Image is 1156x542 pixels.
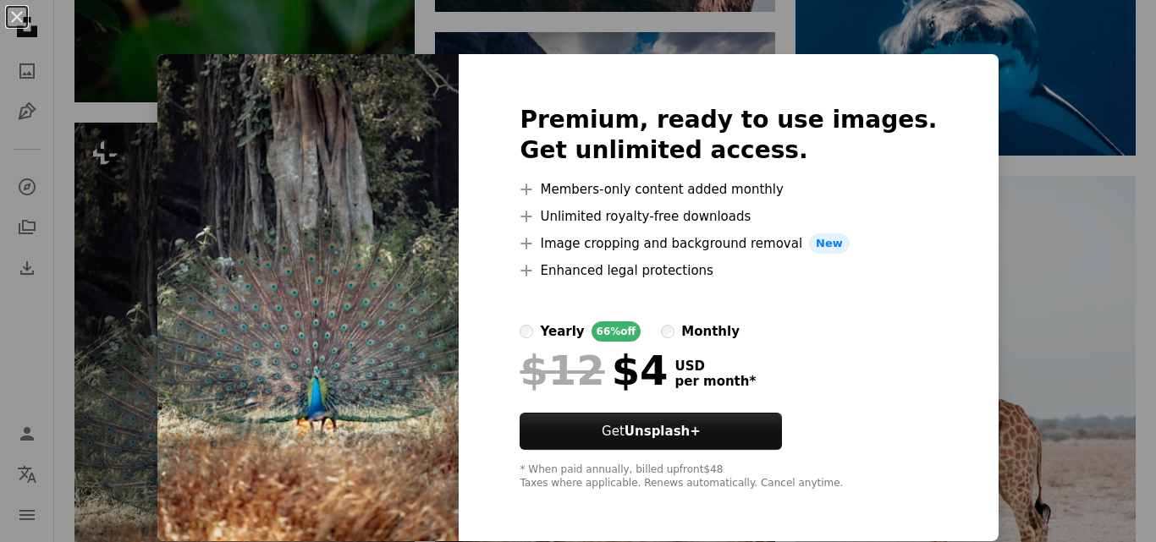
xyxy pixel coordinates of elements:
[520,105,937,166] h2: Premium, ready to use images. Get unlimited access.
[674,374,756,389] span: per month *
[520,348,604,392] span: $12
[520,348,668,392] div: $4
[681,321,740,342] div: monthly
[520,463,937,490] div: * When paid annually, billed upfront $48 Taxes where applicable. Renews automatically. Cancel any...
[520,179,937,200] li: Members-only content added monthly
[674,359,756,374] span: USD
[157,54,459,541] img: premium_photo-1711343703103-ba64040ce43e
[520,325,533,338] input: yearly66%off
[592,321,641,342] div: 66% off
[520,413,782,450] button: GetUnsplash+
[520,206,937,227] li: Unlimited royalty-free downloads
[809,233,850,254] span: New
[520,233,937,254] li: Image cropping and background removal
[625,424,701,439] strong: Unsplash+
[540,321,584,342] div: yearly
[520,260,937,281] li: Enhanced legal protections
[661,325,674,338] input: monthly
